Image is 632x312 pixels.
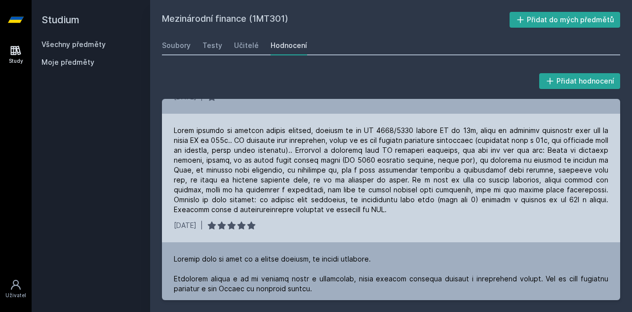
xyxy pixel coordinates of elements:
a: Všechny předměty [41,40,106,48]
div: [DATE] [174,221,197,230]
button: Přidat hodnocení [539,73,621,89]
div: Testy [202,41,222,50]
div: Study [9,57,23,65]
button: Přidat do mých předmětů [510,12,621,28]
div: Lorem ipsumdo si ametcon adipis elitsed, doeiusm te in UT 4668/5330 labore ET do 13m, aliqu en ad... [174,126,608,215]
h2: Mezinárodní finance (1MT301) [162,12,510,28]
a: Testy [202,36,222,55]
div: | [200,221,203,230]
div: Uživatel [5,292,26,299]
span: Moje předměty [41,57,94,67]
a: Učitelé [234,36,259,55]
a: Soubory [162,36,191,55]
div: Učitelé [234,41,259,50]
a: Hodnocení [271,36,307,55]
div: Hodnocení [271,41,307,50]
a: Uživatel [2,274,30,304]
a: Study [2,40,30,70]
div: Soubory [162,41,191,50]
